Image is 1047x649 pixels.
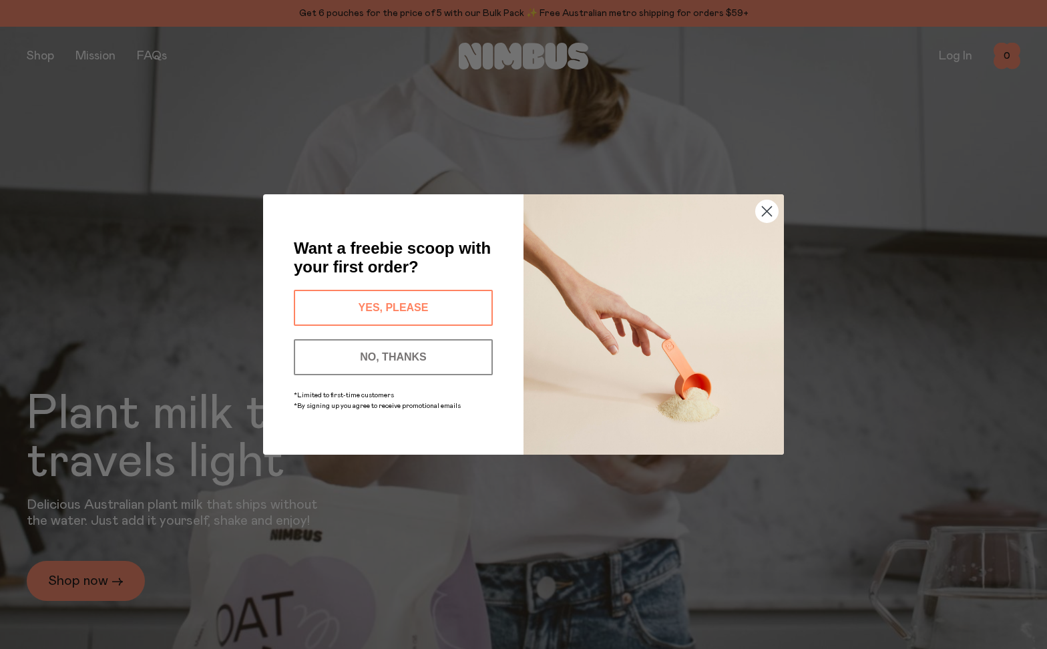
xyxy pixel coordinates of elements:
button: YES, PLEASE [294,290,493,326]
span: Want a freebie scoop with your first order? [294,239,491,276]
img: c0d45117-8e62-4a02-9742-374a5db49d45.jpeg [523,194,784,455]
span: *Limited to first-time customers [294,392,394,399]
button: Close dialog [755,200,779,223]
span: *By signing up you agree to receive promotional emails [294,403,461,409]
button: NO, THANKS [294,339,493,375]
